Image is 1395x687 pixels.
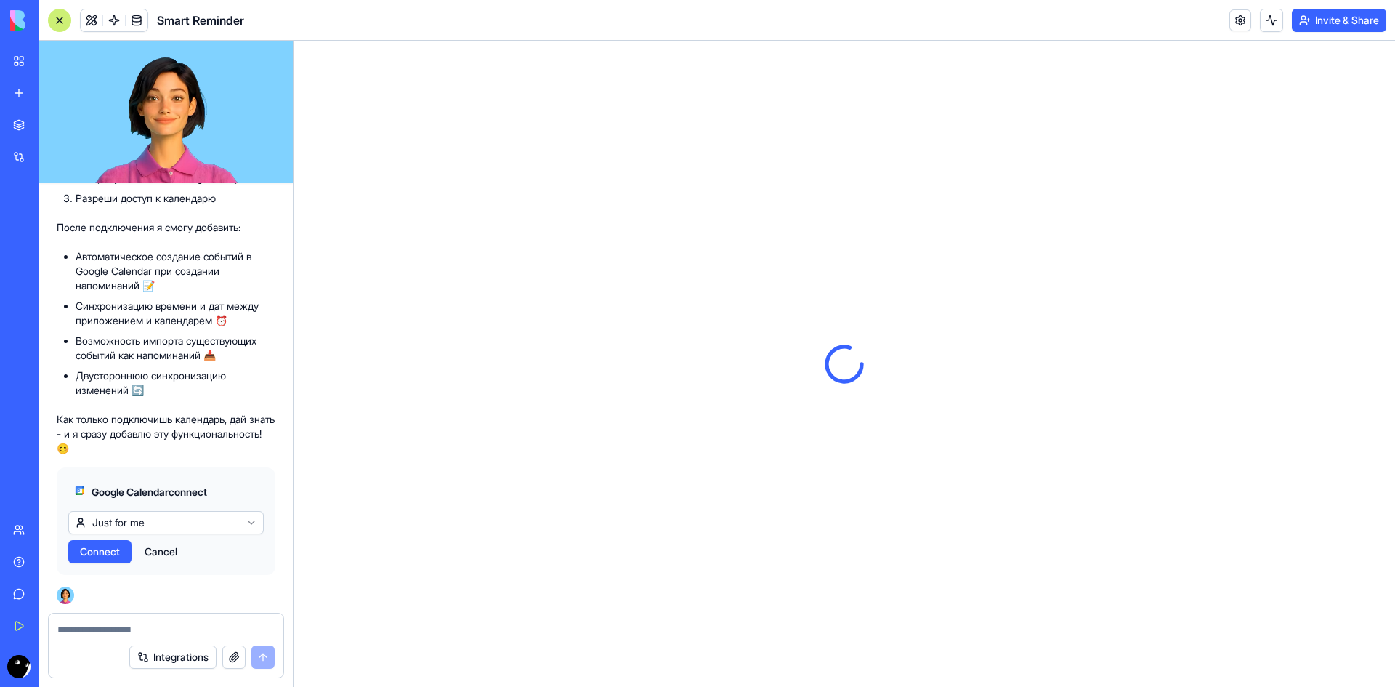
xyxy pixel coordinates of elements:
[76,249,275,293] li: Автоматическое создание событий в Google Calendar при создании напоминаний 📝
[74,485,86,497] img: googlecalendar
[76,191,275,206] li: Разреши доступ к календарю
[68,540,132,563] button: Connect
[57,412,275,456] p: Как только подключишь календарь, дай знать - и я сразу добавлю эту функциональность! 😊
[92,485,207,499] span: Google Calendar connect
[57,587,74,604] img: Ella_00000_wcx2te.png
[76,369,275,398] li: Двустороннюю синхронизацию изменений 🔄
[10,10,100,31] img: logo
[129,646,217,669] button: Integrations
[7,655,31,678] img: ACg8ocK2r7eL7G559SXG4ikmGEpeNZOVH6YbRpOgOfyNVJnxwviHzt6A=s96-c
[76,299,275,328] li: Синхронизацию времени и дат между приложением и календарем ⏰
[76,334,275,363] li: Возможность импорта существующих событий как напоминаний 📥
[1292,9,1386,32] button: Invite & Share
[80,545,120,559] span: Connect
[57,220,275,235] p: После подключения я смогу добавить:
[157,12,244,29] span: Smart Reminder
[137,540,185,563] button: Cancel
